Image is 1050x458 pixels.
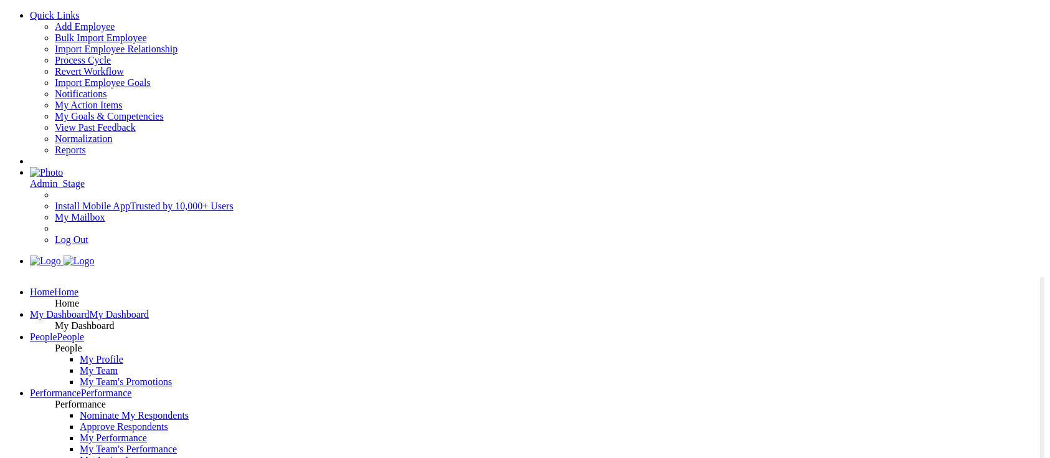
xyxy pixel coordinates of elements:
span: Performance [55,399,106,409]
a: Reports [55,145,86,155]
img: Photo [30,167,63,178]
a: Approve Respondents [80,421,168,432]
span: Trusted by 10,000+ Users [130,201,234,211]
img: Logo [64,255,95,267]
a: My Profile [80,354,123,365]
a: My Performance [80,432,147,443]
span: People [57,332,85,342]
a: Quick Links [30,10,80,21]
span: Home [54,287,78,297]
a: Normalization [55,133,112,144]
a: Install Mobile AppTrusted by 10,000+ Users [55,201,234,211]
a: My DashboardMy Dashboard [30,309,149,320]
span: People [55,343,82,353]
a: My Team's Performance [80,444,177,454]
span: My Dashboard [90,309,149,320]
a: PerformancePerformance [30,388,131,398]
a: My Action Items [55,100,122,110]
label: My Dashboard [30,309,90,320]
a: Import Employee Goals [55,77,151,88]
a: Add Employee [55,21,115,32]
a: Photo Admin_Stage [30,167,1045,189]
a: Process Cycle [55,55,111,65]
a: HomeHome [30,287,78,297]
span: Install Mobile App [55,201,130,211]
a: Import Employee Relationship [55,44,177,54]
span: Home [55,298,79,308]
a: Log Out [55,234,88,245]
label: Home [30,287,54,297]
a: Nominate My Respondents [80,410,189,421]
label: People [30,332,57,342]
img: Logo [30,255,61,267]
a: My Team [80,365,118,376]
a: PeoplePeople [30,332,84,342]
span: My Dashboard [55,320,115,331]
span: Performance [81,388,132,398]
a: My Goals & Competencies [55,111,164,122]
a: Notifications [55,88,107,99]
span: Admin_Stage [30,178,85,189]
label: Performance [30,388,81,398]
a: Revert Workflow [55,66,124,77]
a: Bulk Import Employee [55,32,147,43]
a: My Mailbox [55,212,105,222]
a: View Past Feedback [55,122,136,133]
a: My Team's Promotions [80,376,172,387]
